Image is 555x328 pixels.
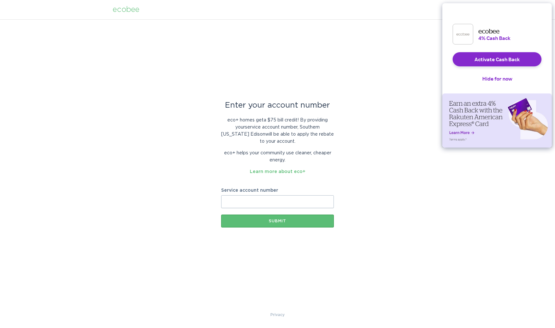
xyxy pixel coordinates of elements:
[250,169,306,174] a: Learn more about eco+
[221,150,334,164] p: eco+ helps your community use cleaner, cheaper energy.
[221,117,334,145] p: eco+ homes get a $75 bill credit ! By providing your service account number , Southern [US_STATE]...
[270,311,285,318] a: Privacy Policy & Terms of Use
[113,6,139,13] div: ecobee
[224,219,331,223] div: Submit
[221,215,334,227] button: Submit
[221,188,334,193] label: Service account number
[221,102,334,109] div: Enter your account number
